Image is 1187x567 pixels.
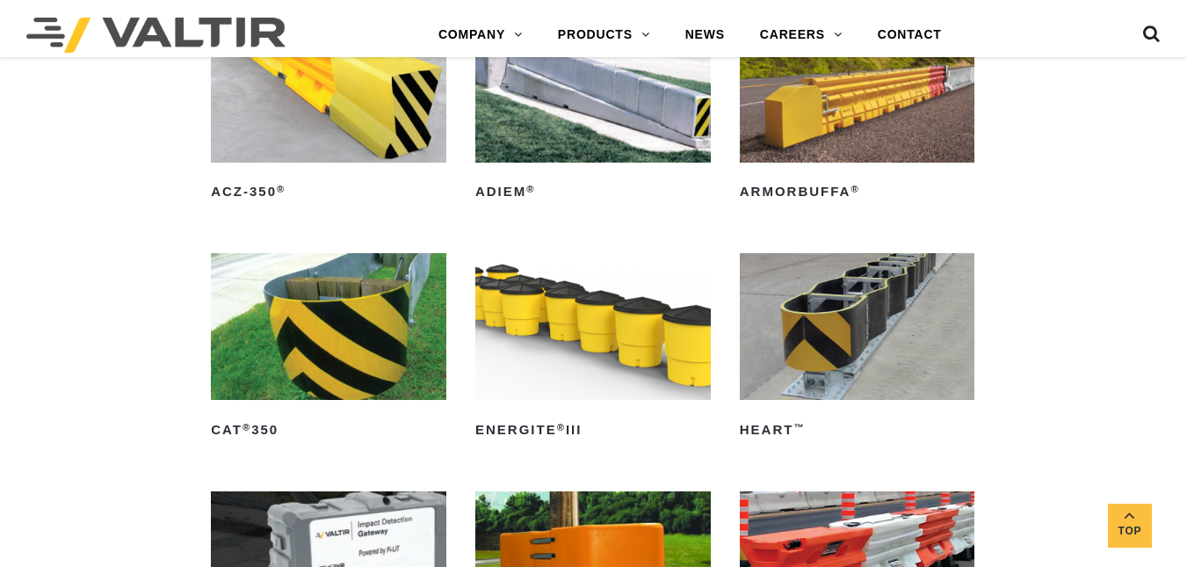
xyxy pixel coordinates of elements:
img: Valtir [26,18,286,53]
a: ADIEM® [475,15,711,206]
sup: ® [277,184,286,194]
a: NEWS [668,18,742,53]
a: PRODUCTS [540,18,668,53]
a: CONTACT [860,18,959,53]
h2: CAT 350 [211,416,446,444]
h2: ADIEM [475,178,711,207]
a: CAREERS [742,18,860,53]
a: Top [1108,504,1152,548]
a: ArmorBuffa® [740,15,975,206]
h2: ACZ-350 [211,178,446,207]
a: ENERGITE®III [475,253,711,444]
a: COMPANY [421,18,540,53]
h2: HEART [740,416,975,444]
a: ACZ-350® [211,15,446,206]
sup: ® [557,422,566,433]
h2: ENERGITE III [475,416,711,444]
sup: ™ [793,422,805,433]
a: HEART™ [740,253,975,444]
a: CAT®350 [211,253,446,444]
sup: ® [850,184,859,194]
h2: ArmorBuffa [740,178,975,207]
sup: ® [526,184,535,194]
sup: ® [242,422,251,433]
span: Top [1108,521,1152,542]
